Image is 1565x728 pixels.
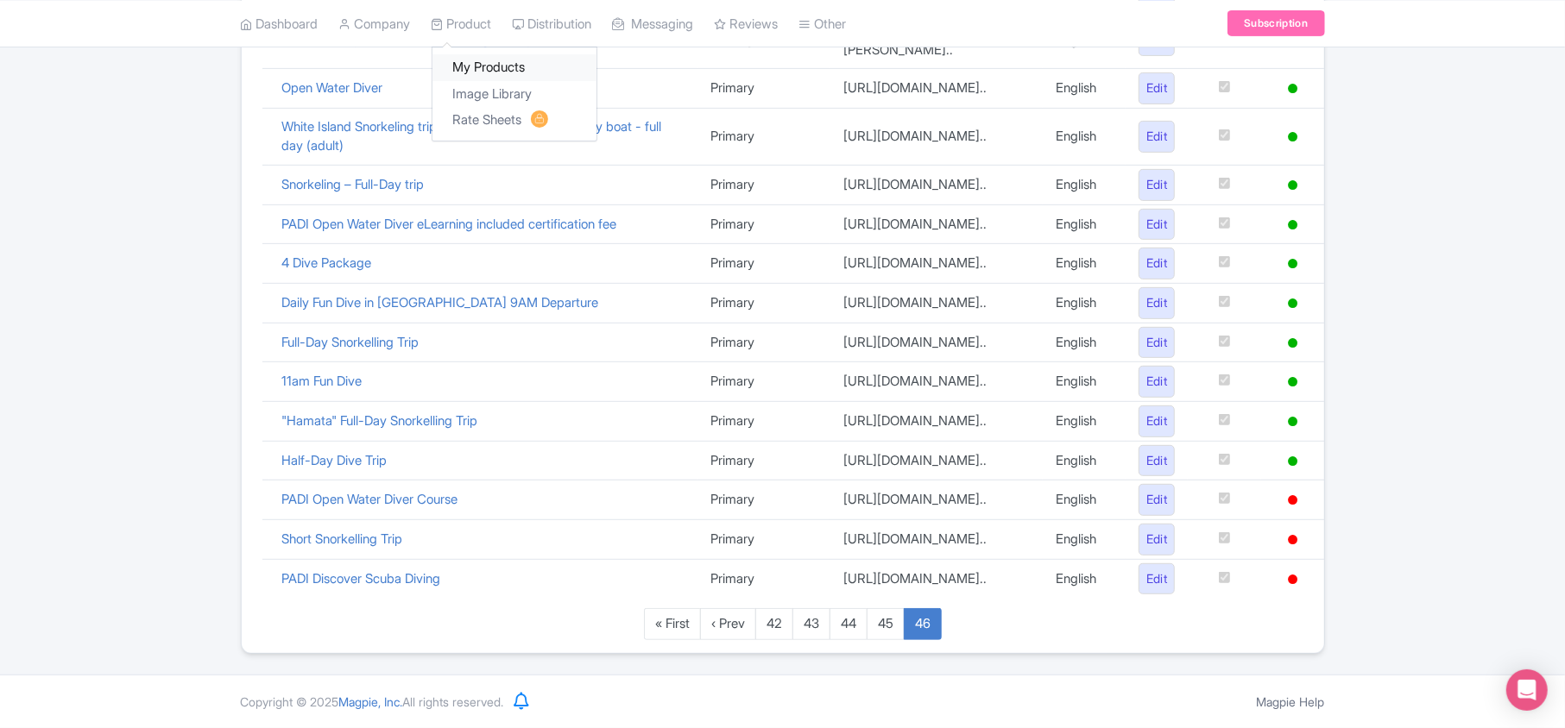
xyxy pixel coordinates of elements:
[700,608,756,640] a: ‹ Prev
[1139,248,1176,279] a: Edit
[432,107,596,134] a: Rate Sheets
[830,283,1043,323] td: [URL][DOMAIN_NAME]..
[1139,72,1176,104] a: Edit
[697,204,830,244] td: Primary
[1043,165,1126,204] td: English
[904,608,942,640] a: 46
[830,480,1043,520] td: [URL][DOMAIN_NAME]..
[697,283,830,323] td: Primary
[1139,484,1176,516] a: Edit
[282,491,458,507] a: PADI Open Water Diver Course
[1139,366,1176,398] a: Edit
[1139,563,1176,595] a: Edit
[282,176,425,192] a: Snorkeling – Full-Day trip
[282,412,478,429] a: "Hamata" Full-Day Snorkelling Trip
[1139,169,1176,201] a: Edit
[830,519,1043,559] td: [URL][DOMAIN_NAME]..
[1139,121,1176,153] a: Edit
[282,334,420,350] a: Full-Day Snorkelling Trip
[755,608,793,640] a: 42
[697,244,830,284] td: Primary
[830,362,1043,402] td: [URL][DOMAIN_NAME]..
[282,79,383,96] a: Open Water Diver
[697,480,830,520] td: Primary
[867,608,905,640] a: 45
[282,570,441,587] a: PADI Discover Scuba Diving
[1043,559,1126,598] td: English
[830,244,1043,284] td: [URL][DOMAIN_NAME]..
[282,254,372,271] a: 4 Dive Package
[282,373,363,389] a: 11am Fun Dive
[1139,287,1176,319] a: Edit
[1139,405,1176,437] a: Edit
[282,530,403,547] a: Short Snorkelling Trip
[1043,323,1126,362] td: English
[1043,69,1126,109] td: English
[697,401,830,441] td: Primary
[830,401,1043,441] td: [URL][DOMAIN_NAME]..
[282,118,662,154] a: White Island Snorkeling trip to [GEOGRAPHIC_DATA] by boat - full day (adult)
[697,69,830,109] td: Primary
[432,54,596,81] a: My Products
[282,294,599,311] a: Daily Fun Dive in [GEOGRAPHIC_DATA] 9AM Departure
[697,519,830,559] td: Primary
[830,108,1043,165] td: [URL][DOMAIN_NAME]..
[830,559,1043,598] td: [URL][DOMAIN_NAME]..
[830,165,1043,204] td: [URL][DOMAIN_NAME]..
[1043,108,1126,165] td: English
[1139,524,1176,555] a: Edit
[830,608,868,640] a: 44
[697,362,830,402] td: Primary
[1139,327,1176,359] a: Edit
[1506,669,1548,711] div: Open Intercom Messenger
[282,452,388,468] a: Half-Day Dive Trip
[1043,362,1126,402] td: English
[830,323,1043,362] td: [URL][DOMAIN_NAME]..
[830,204,1043,244] td: [URL][DOMAIN_NAME]..
[830,69,1043,109] td: [URL][DOMAIN_NAME]..
[432,80,596,107] a: Image Library
[1139,209,1176,241] a: Edit
[697,108,830,165] td: Primary
[830,441,1043,480] td: [URL][DOMAIN_NAME]..
[1139,445,1176,477] a: Edit
[697,559,830,598] td: Primary
[1257,694,1325,709] a: Magpie Help
[1043,204,1126,244] td: English
[1043,519,1126,559] td: English
[1043,441,1126,480] td: English
[282,216,617,232] a: PADI Open Water Diver eLearning included certification fee
[339,694,403,709] span: Magpie, Inc.
[697,323,830,362] td: Primary
[1043,283,1126,323] td: English
[1043,480,1126,520] td: English
[644,608,701,640] a: « First
[792,608,830,640] a: 43
[697,165,830,204] td: Primary
[1227,10,1324,36] a: Subscription
[230,693,514,711] div: Copyright © 2025 All rights reserved.
[697,441,830,480] td: Primary
[1043,244,1126,284] td: English
[1043,401,1126,441] td: English
[282,32,533,48] a: Shore Dives (includes 2 dives and cylinders)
